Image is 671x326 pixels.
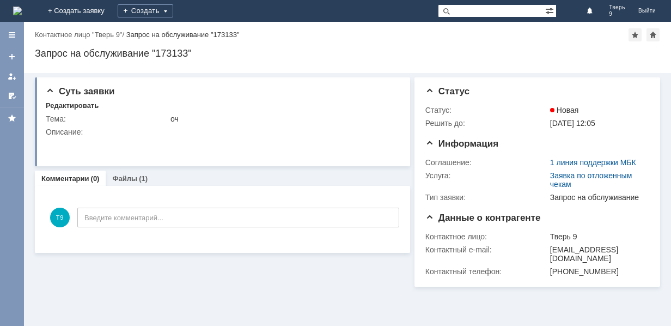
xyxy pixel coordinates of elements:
[35,31,122,39] a: Контактное лицо "Тверь 9"
[139,174,148,183] div: (1)
[425,245,548,254] div: Контактный e-mail:
[13,7,22,15] a: Перейти на домашнюю страницу
[609,11,625,17] span: 9
[550,245,645,263] div: [EMAIL_ADDRESS][DOMAIN_NAME]
[50,208,70,227] span: Т9
[629,28,642,41] div: Добавить в избранное
[3,87,21,105] a: Мои согласования
[46,101,99,110] div: Редактировать
[425,213,541,223] span: Данные о контрагенте
[13,7,22,15] img: logo
[425,232,548,241] div: Контактное лицо:
[3,68,21,85] a: Мои заявки
[35,31,126,39] div: /
[46,86,114,96] span: Суть заявки
[425,86,469,96] span: Статус
[550,119,595,128] span: [DATE] 12:05
[609,4,625,11] span: Тверь
[170,114,395,123] div: оч
[550,193,645,202] div: Запрос на обслуживание
[46,128,398,136] div: Описание:
[550,232,645,241] div: Тверь 9
[646,28,660,41] div: Сделать домашней страницей
[550,158,636,167] a: 1 линия поддержки МБК
[425,158,548,167] div: Соглашение:
[425,138,498,149] span: Информация
[118,4,173,17] div: Создать
[425,171,548,180] div: Услуга:
[425,193,548,202] div: Тип заявки:
[425,267,548,276] div: Контактный телефон:
[41,174,89,183] a: Комментарии
[425,119,548,128] div: Решить до:
[91,174,100,183] div: (0)
[3,48,21,65] a: Создать заявку
[112,174,137,183] a: Файлы
[46,114,168,123] div: Тема:
[126,31,240,39] div: Запрос на обслуживание "173133"
[550,171,632,189] a: Заявка по отложенным чекам
[545,5,556,15] span: Расширенный поиск
[550,267,645,276] div: [PHONE_NUMBER]
[550,106,579,114] span: Новая
[425,106,548,114] div: Статус:
[35,48,660,59] div: Запрос на обслуживание "173133"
